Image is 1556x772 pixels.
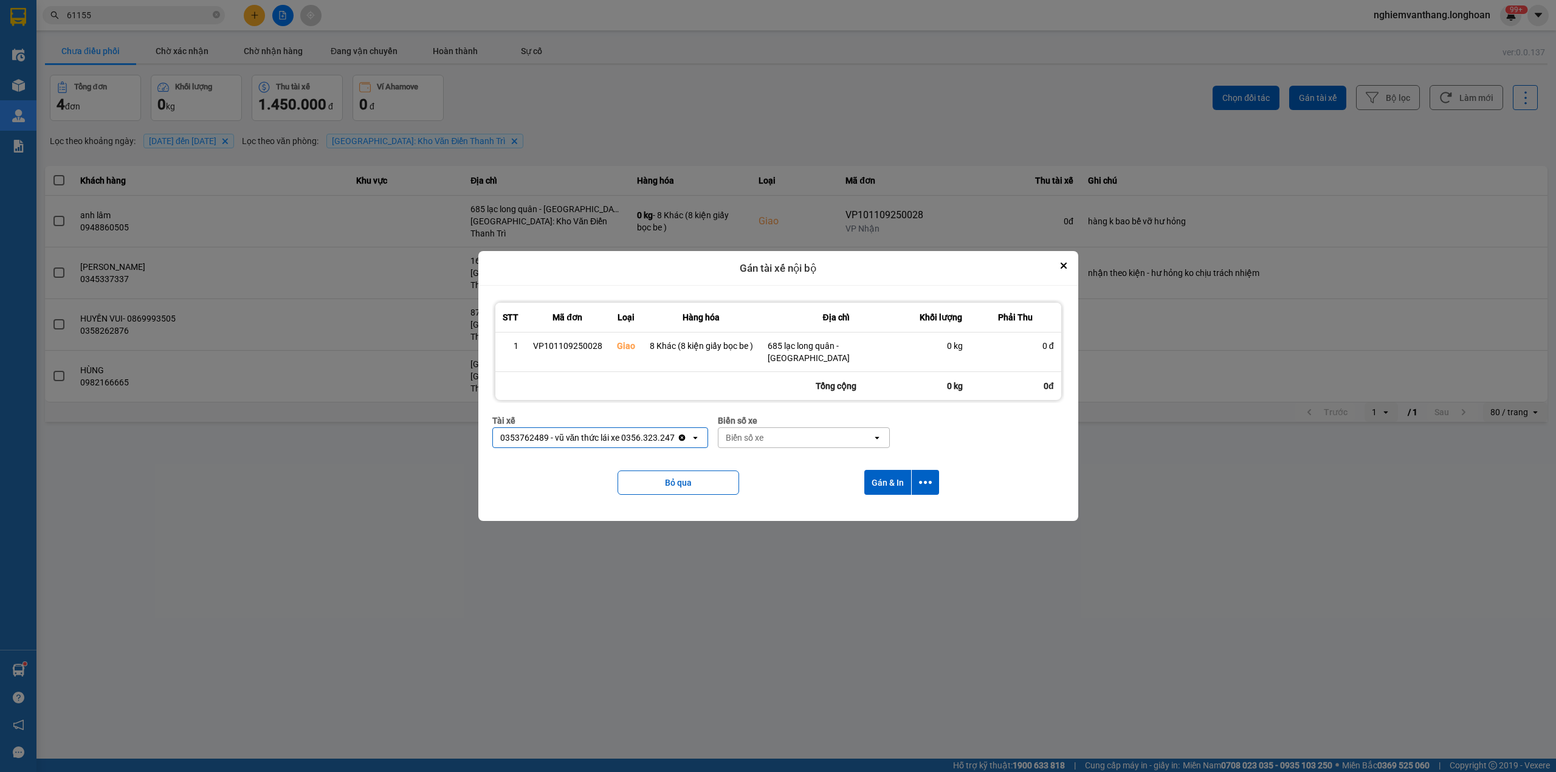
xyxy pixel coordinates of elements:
div: Phải Thu [977,310,1054,325]
div: Hàng hóa [650,310,753,325]
div: VP101109250028 [533,340,602,352]
div: 0 kg [912,372,970,400]
svg: Clear value [677,433,687,443]
div: 0đ [970,372,1061,400]
div: 0353762489 - vũ văn thức lái xe 0356.323.247 [500,432,675,444]
div: STT [503,310,518,325]
div: Tổng cộng [760,372,912,400]
div: Khối lượng [920,310,963,325]
div: Biển số xe [726,432,763,444]
div: Tài xế [492,414,709,427]
div: 8 Khác (8 kiện giấy bọc be ) [650,340,753,352]
input: Selected 0353762489 - vũ văn thức lái xe 0356.323.247. [676,432,677,444]
div: 1 [503,340,518,352]
svg: open [690,433,700,443]
div: 0 kg [920,340,963,352]
div: Mã đơn [533,310,602,325]
div: dialog [478,251,1078,522]
div: Giao [617,340,635,352]
svg: open [872,433,882,443]
div: Gán tài xế nội bộ [478,251,1078,286]
button: Bỏ qua [618,470,739,495]
div: Loại [617,310,635,325]
div: Địa chỉ [768,310,905,325]
button: Close [1056,258,1071,273]
div: 685 lạc long quân - [GEOGRAPHIC_DATA] [768,340,905,364]
div: Biển số xe [718,414,889,427]
button: Gán & In [864,470,911,495]
div: 0 đ [977,340,1054,352]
